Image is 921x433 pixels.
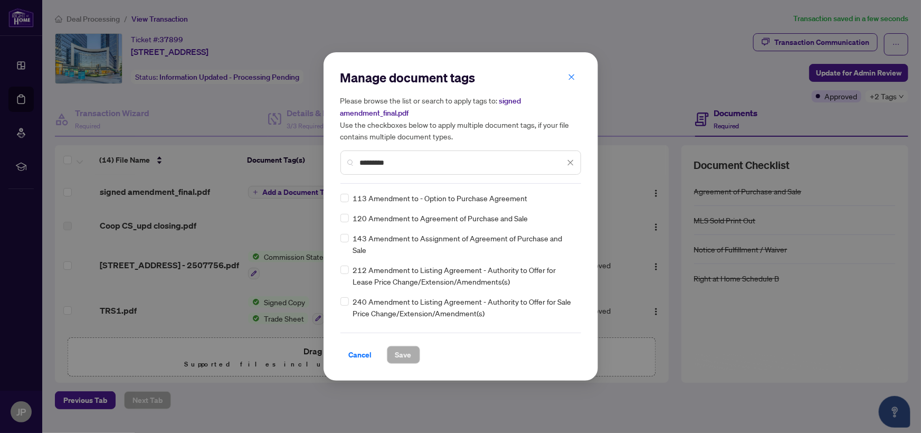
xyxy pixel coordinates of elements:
span: close [567,159,574,166]
span: 113 Amendment to - Option to Purchase Agreement [353,192,528,204]
span: 143 Amendment to Assignment of Agreement of Purchase and Sale [353,232,575,256]
span: 120 Amendment to Agreement of Purchase and Sale [353,212,528,224]
button: Cancel [340,346,381,364]
h2: Manage document tags [340,69,581,86]
h5: Please browse the list or search to apply tags to: Use the checkboxes below to apply multiple doc... [340,95,581,142]
span: Cancel [349,346,372,363]
button: Save [387,346,420,364]
span: close [568,73,575,81]
span: 212 Amendment to Listing Agreement - Authority to Offer for Lease Price Change/Extension/Amendmen... [353,264,575,287]
span: 240 Amendment to Listing Agreement - Authority to Offer for Sale Price Change/Extension/Amendment(s) [353,296,575,319]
